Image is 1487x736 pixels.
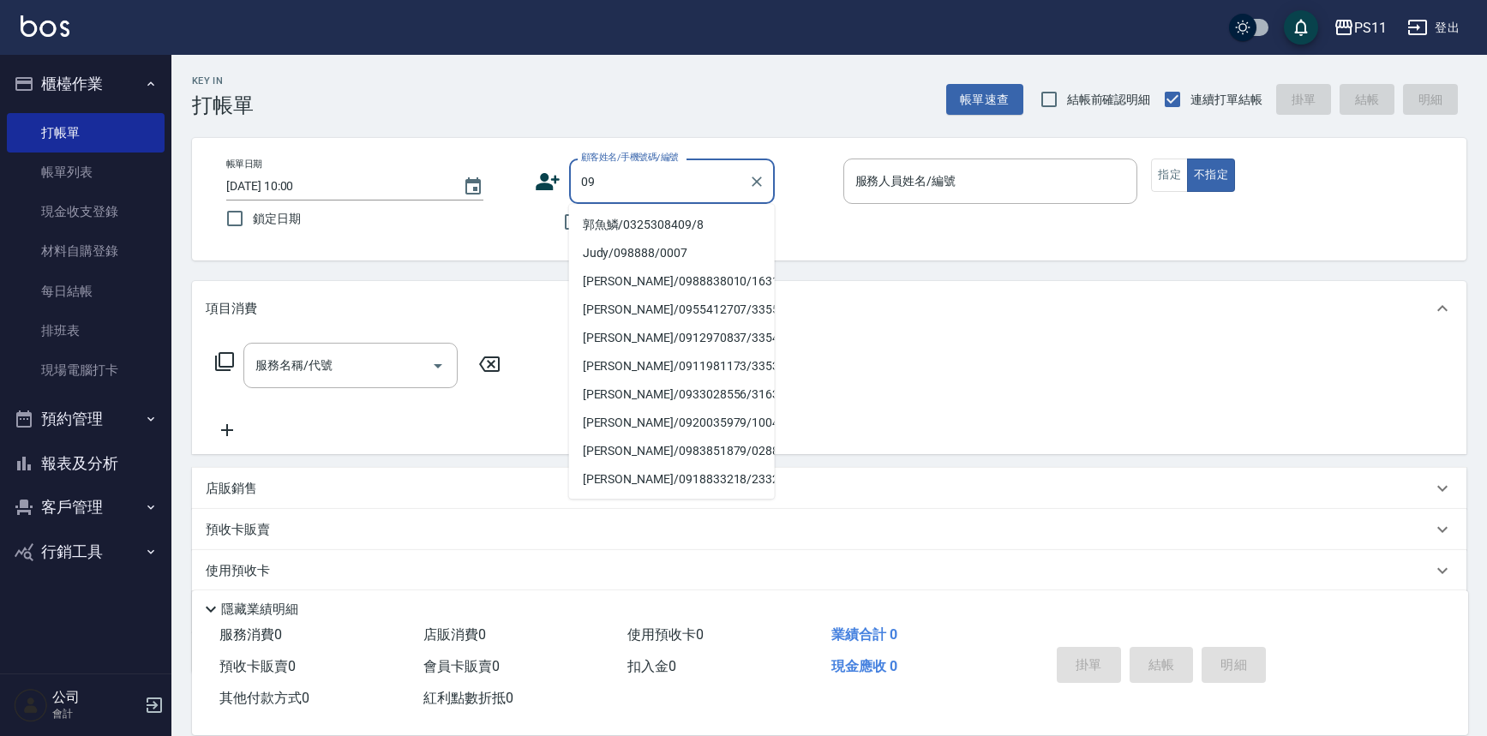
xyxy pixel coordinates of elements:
p: 使用預收卡 [206,562,270,580]
a: 現金收支登錄 [7,192,165,231]
button: 行銷工具 [7,530,165,574]
div: 使用預收卡 [192,550,1466,591]
h3: 打帳單 [192,93,254,117]
button: Choose date, selected date is 2025-10-05 [453,166,494,207]
a: 打帳單 [7,113,165,153]
label: 帳單日期 [226,158,262,171]
li: [PERSON_NAME]/0983010125/3056 [569,494,775,522]
label: 顧客姓名/手機號碼/編號 [581,151,679,164]
span: 扣入金 0 [627,658,676,674]
li: [PERSON_NAME]/0955412707/3355 [569,296,775,324]
li: [PERSON_NAME]/0912970837/3354 [569,324,775,352]
span: 紅利點數折抵 0 [423,690,513,706]
span: 會員卡販賣 0 [423,658,500,674]
a: 排班表 [7,311,165,350]
button: 不指定 [1187,159,1235,192]
button: save [1284,10,1318,45]
div: 項目消費 [192,281,1466,336]
p: 項目消費 [206,300,257,318]
span: 其他付款方式 0 [219,690,309,706]
div: PS11 [1354,17,1387,39]
li: [PERSON_NAME]/0983851879/0288 [569,437,775,465]
span: 結帳前確認明細 [1067,91,1151,109]
p: 預收卡販賣 [206,521,270,539]
li: 郭魚鱗/0325308409/8 [569,211,775,239]
li: [PERSON_NAME]/0933028556/3163 [569,380,775,409]
p: 會計 [52,706,140,721]
img: Person [14,688,48,722]
button: 帳單速查 [946,84,1023,116]
a: 帳單列表 [7,153,165,192]
span: 服務消費 0 [219,626,282,643]
button: Clear [745,170,769,194]
img: Logo [21,15,69,37]
button: 報表及分析 [7,441,165,486]
p: 隱藏業績明細 [221,601,298,619]
span: 連續打單結帳 [1190,91,1262,109]
span: 預收卡販賣 0 [219,658,296,674]
span: 現金應收 0 [831,658,897,674]
a: 材料自購登錄 [7,231,165,271]
div: 預收卡販賣 [192,509,1466,550]
h2: Key In [192,75,254,87]
li: [PERSON_NAME]/0918833218/2332 [569,465,775,494]
p: 店販銷售 [206,480,257,498]
button: 預約管理 [7,397,165,441]
h5: 公司 [52,689,140,706]
a: 現場電腦打卡 [7,350,165,390]
span: 店販消費 0 [423,626,486,643]
div: 店販銷售 [192,468,1466,509]
li: [PERSON_NAME]/0988838010/1631 [569,267,775,296]
input: YYYY/MM/DD hh:mm [226,172,446,200]
span: 業績合計 0 [831,626,897,643]
button: 櫃檯作業 [7,62,165,106]
a: 每日結帳 [7,272,165,311]
button: 登出 [1400,12,1466,44]
span: 使用預收卡 0 [627,626,704,643]
button: PS11 [1327,10,1394,45]
li: [PERSON_NAME]/0911981173/3353 [569,352,775,380]
button: Open [424,352,452,380]
button: 指定 [1151,159,1188,192]
li: Judy/098888/0007 [569,239,775,267]
span: 鎖定日期 [253,210,301,228]
li: [PERSON_NAME]/0920035979/1004 [569,409,775,437]
button: 客戶管理 [7,485,165,530]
